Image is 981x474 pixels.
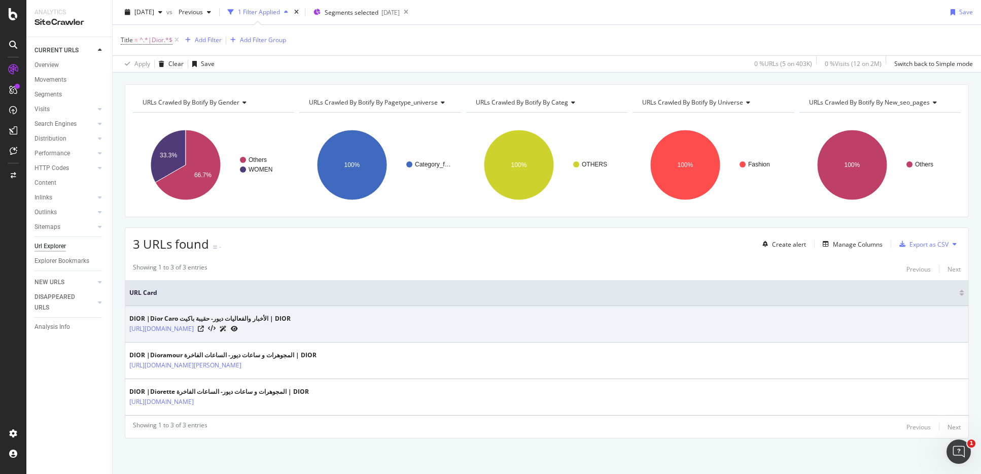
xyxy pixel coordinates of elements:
text: Fashion [748,161,770,168]
div: 0 % URLs ( 5 on 403K ) [754,59,812,68]
a: Sitemaps [34,222,95,232]
text: 100% [511,161,527,168]
span: URL Card [129,288,957,297]
div: Url Explorer [34,241,66,252]
button: Clear [155,56,184,72]
text: 66.7% [194,172,212,179]
div: DIOR |Diorette المجوهرات و ساعات ديور- الساعات الفاخرة | DIOR [129,387,309,396]
div: NEW URLS [34,277,64,288]
div: [DATE] [381,8,400,17]
a: CURRENT URLS [34,45,95,56]
a: Segments [34,89,105,100]
button: Previous [906,263,931,275]
span: URLs Crawled By Botify By pagetype_universe [309,98,438,107]
div: Clear [168,59,184,68]
span: Title [121,36,133,44]
text: Category_f… [415,161,451,168]
div: Previous [906,423,931,431]
div: CURRENT URLS [34,45,79,56]
span: Segments selected [325,8,378,17]
div: 0 % Visits ( 12 on 2M ) [825,59,882,68]
span: URLs Crawled By Botify By new_seo_pages [809,98,930,107]
h4: URLs Crawled By Botify By pagetype_universe [307,94,453,111]
div: HTTP Codes [34,163,69,174]
div: Visits [34,104,50,115]
svg: A chart. [633,121,792,209]
span: Previous [174,8,203,16]
div: Analytics [34,8,104,17]
a: Visit Online Page [198,326,204,332]
div: Manage Columns [833,240,883,249]
button: Save [947,4,973,20]
text: 100% [678,161,693,168]
a: Search Engines [34,119,95,129]
div: DISAPPEARED URLS [34,292,86,313]
a: [URL][DOMAIN_NAME] [129,324,194,334]
div: Next [948,265,961,274]
button: View HTML Source [208,325,216,332]
button: [DATE] [121,4,166,20]
div: Save [201,59,215,68]
text: WOMEN [249,166,272,173]
div: Explorer Bookmarks [34,256,89,266]
div: times [292,7,301,17]
a: Outlinks [34,207,95,218]
span: 1 [967,439,975,448]
button: Next [948,263,961,275]
div: SiteCrawler [34,17,104,28]
text: OTHERS [582,161,607,168]
div: Outlinks [34,207,57,218]
button: 1 Filter Applied [224,4,292,20]
a: Movements [34,75,105,85]
a: HTTP Codes [34,163,95,174]
div: Create alert [772,240,806,249]
div: Export as CSV [909,240,949,249]
div: Next [948,423,961,431]
button: Manage Columns [819,238,883,250]
text: 100% [844,161,860,168]
div: Sitemaps [34,222,60,232]
div: DIOR |Dioramour المجوهرات و ساعات ديور- الساعات الفاخرة | DIOR [129,351,317,360]
div: A chart. [299,121,459,209]
span: = [134,36,138,44]
h4: URLs Crawled By Botify By new_seo_pages [807,94,952,111]
div: Analysis Info [34,322,70,332]
div: Save [959,8,973,16]
span: URLs Crawled By Botify By categ [476,98,568,107]
span: URLs Crawled By Botify By universe [642,98,743,107]
svg: A chart. [799,121,959,209]
div: Search Engines [34,119,77,129]
svg: A chart. [133,121,293,209]
span: 3 URLs found [133,235,209,252]
div: DIOR |Dior Caro الأخبار والفعاليات ديور- حقيبة باكيت | DIOR [129,314,291,323]
h4: URLs Crawled By Botify By categ [474,94,618,111]
div: Add Filter Group [240,36,286,44]
a: [URL][DOMAIN_NAME][PERSON_NAME] [129,360,241,370]
div: Movements [34,75,66,85]
a: DISAPPEARED URLS [34,292,95,313]
h4: URLs Crawled By Botify By gender [141,94,285,111]
div: Add Filter [195,36,222,44]
div: A chart. [466,121,626,209]
text: 100% [344,161,360,168]
div: Showing 1 to 3 of 3 entries [133,421,207,433]
button: Previous [174,4,215,20]
span: 2025 Aug. 29th [134,8,154,16]
button: Previous [906,421,931,433]
div: - [219,243,221,251]
div: 1 Filter Applied [238,8,280,16]
h4: URLs Crawled By Botify By universe [640,94,785,111]
div: Content [34,178,56,188]
button: Next [948,421,961,433]
button: Add Filter Group [226,34,286,46]
button: Add Filter [181,34,222,46]
button: Create alert [758,236,806,252]
div: Performance [34,148,70,159]
a: NEW URLS [34,277,95,288]
a: Inlinks [34,192,95,203]
div: Switch back to Simple mode [894,59,973,68]
a: Distribution [34,133,95,144]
